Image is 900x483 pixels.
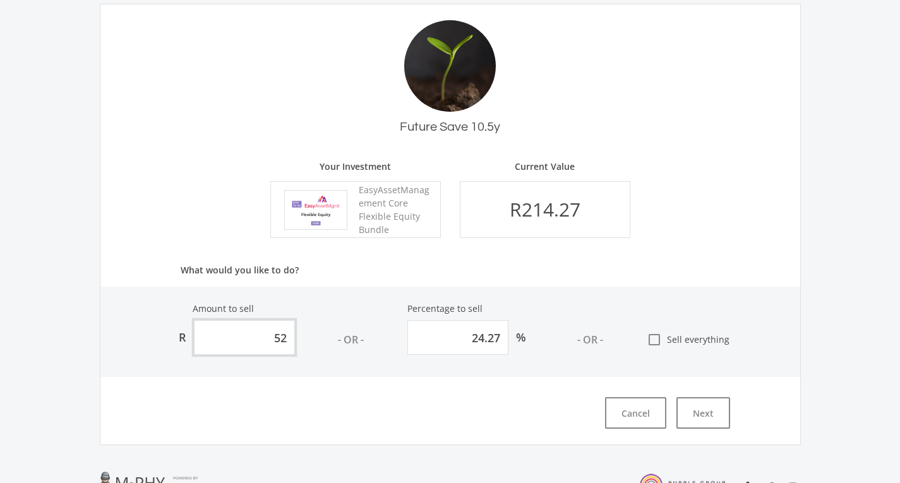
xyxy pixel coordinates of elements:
[171,320,194,355] div: R
[647,332,662,347] i: check_box_outline_blank
[676,397,730,429] button: Next
[510,200,580,219] div: R214.27
[313,160,398,181] p: Your Investment
[284,190,347,230] img: EMPBundle_CEquity.png
[662,333,729,346] span: Sell everything
[577,332,603,347] div: - OR -
[605,397,666,429] button: Cancel
[508,320,534,355] div: %
[356,183,435,236] div: EasyAssetManagement Core Flexible Equity Bundle
[407,302,483,315] label: Percentage to sell
[515,160,575,173] p: Current Value
[100,119,800,134] h3: Future Save 10.5y
[181,263,719,287] p: What would you like to do?
[171,302,254,315] label: Amount to sell
[338,332,364,347] div: - OR -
